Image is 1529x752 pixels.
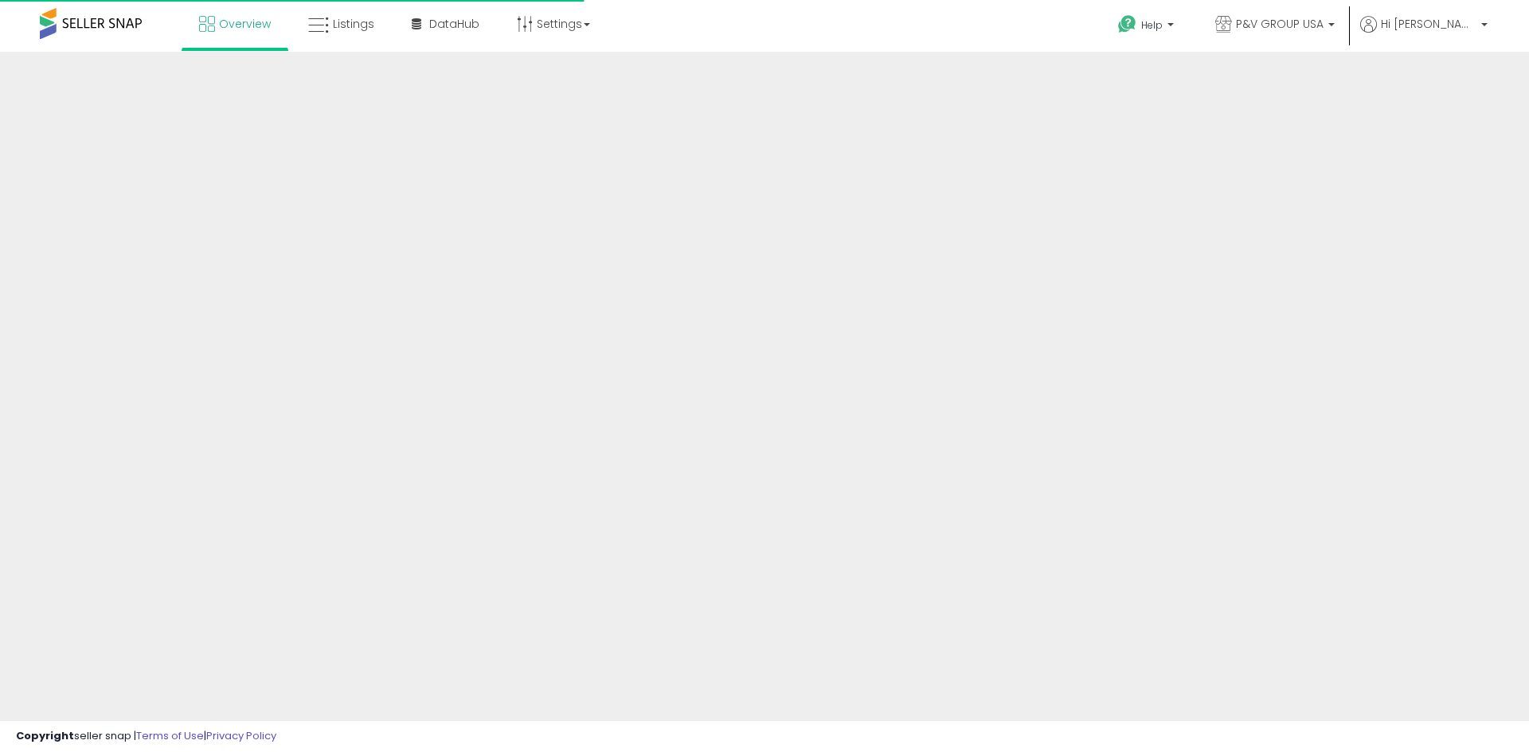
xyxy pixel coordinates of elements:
span: Listings [333,16,374,32]
span: Overview [219,16,271,32]
i: Get Help [1117,14,1137,34]
a: Hi [PERSON_NAME] [1360,16,1488,52]
span: Hi [PERSON_NAME] [1381,16,1476,32]
span: Help [1141,18,1163,32]
span: P&V GROUP USA [1236,16,1324,32]
a: Help [1105,2,1190,52]
span: DataHub [429,16,479,32]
